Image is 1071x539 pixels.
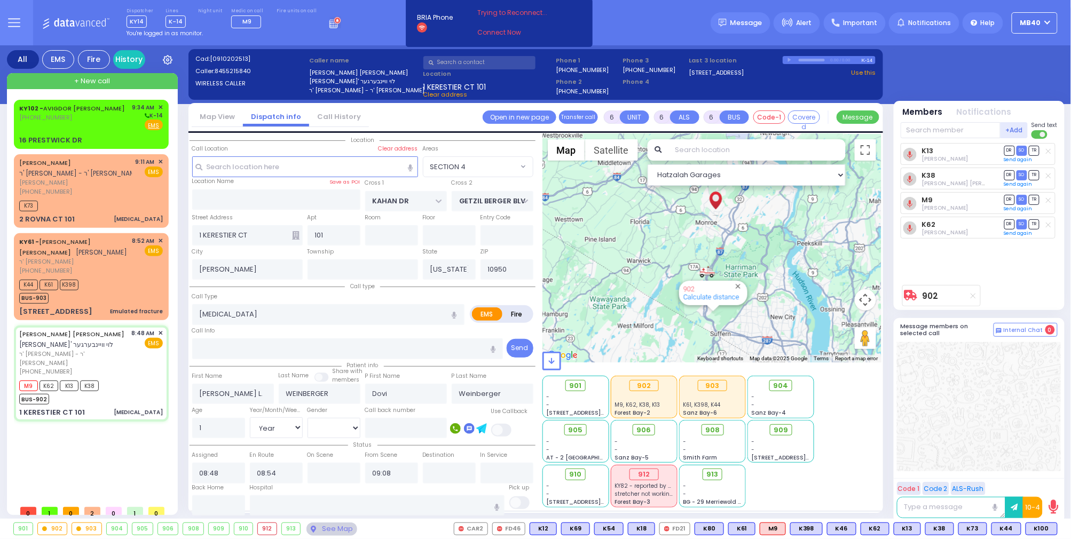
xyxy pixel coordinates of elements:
label: Age [192,406,203,415]
span: SECTION 4 [423,157,518,176]
span: [0910202513] [210,54,250,63]
span: 8:48 AM [132,329,155,337]
label: Floor [423,213,436,222]
button: Internal Chat 0 [994,323,1058,337]
span: K61 [40,280,58,290]
span: SO [1017,146,1027,156]
span: SECTION 4 [423,156,533,177]
span: Sanz Bay-6 [683,409,718,417]
span: [PERSON_NAME] [76,248,128,257]
span: EMS [145,245,163,256]
div: CAR2 [454,522,488,535]
span: - [546,401,549,409]
a: Use this [851,68,876,77]
span: [PHONE_NUMBER] [19,266,72,275]
span: BUS-903 [19,293,49,304]
button: UNIT [620,110,649,124]
label: ר' [PERSON_NAME] - ר' [PERSON_NAME] [309,86,420,95]
a: K13 [922,147,933,155]
span: members [333,376,360,384]
button: Close [733,281,743,291]
span: 906 [637,425,651,435]
div: 2 ROVNA CT 101 [19,214,75,225]
div: 906 [158,523,178,535]
label: Location Name [192,177,234,186]
div: BLS [991,522,1021,535]
div: [MEDICAL_DATA] [114,408,163,416]
label: Lines [166,8,186,14]
span: Phone 1 [556,56,619,65]
div: 913 [282,523,301,535]
div: See map [306,522,357,536]
span: 1 [42,507,58,515]
span: - [752,438,755,446]
span: [PHONE_NUMBER] [19,187,72,196]
img: comment-alt.png [996,328,1002,334]
span: - [683,446,687,454]
span: K62 [40,381,58,391]
label: Last 3 location [689,56,783,65]
label: Location [423,69,553,78]
span: stretcher not working properly [615,490,698,498]
span: 2 [84,507,100,515]
input: Search location here [192,156,418,177]
div: BLS [894,522,921,535]
span: ר' [PERSON_NAME] [19,257,129,266]
span: ר' [PERSON_NAME] - ר' [PERSON_NAME] [19,350,128,367]
span: Emanual Lenorowitz [922,155,968,163]
span: - [546,393,549,401]
span: 1 KERESTIER CT 101 [423,82,486,90]
div: 903 [72,523,101,535]
div: 910 [234,523,253,535]
span: ר' [PERSON_NAME] - ר' [PERSON_NAME] [19,169,141,178]
div: Emulated fracture [110,307,163,315]
a: AVIGDOR [PERSON_NAME] [19,104,125,113]
span: 913 [707,469,719,480]
label: Cross 1 [365,179,384,187]
a: Open in new page [483,110,556,124]
a: [PERSON_NAME] [PERSON_NAME] [19,330,124,338]
div: ARON MATTESYUHI L. WEINBERGER [706,186,725,218]
div: ALS [760,522,786,535]
a: Send again [1004,156,1033,163]
label: First Name [192,372,223,381]
span: [PHONE_NUMBER] [19,367,72,376]
span: - [683,490,687,498]
div: K12 [530,522,557,535]
label: [PERSON_NAME] [PERSON_NAME] [309,68,420,77]
span: ✕ [158,236,163,245]
div: K80 [695,522,724,535]
label: From Scene [365,451,398,459]
span: TR [1029,146,1039,156]
span: Trying to Reconnect... [478,8,562,18]
label: Fire [502,307,532,321]
button: Send [507,339,533,358]
div: BLS [925,522,954,535]
h5: Message members on selected call [901,323,994,337]
label: Hospital [250,483,273,492]
div: 912 [258,523,277,535]
span: - [752,393,755,401]
a: History [113,50,145,69]
div: 16 PRESTWICK DR [19,135,82,146]
div: M9 [760,522,786,535]
label: Township [308,248,334,256]
span: KY102 - [19,104,43,113]
div: 901 [14,523,33,535]
span: Avrohom Mier Muller [922,179,1016,187]
label: Destination [423,451,455,459]
a: [STREET_ADDRESS] [689,68,744,77]
a: Open this area in Google Maps (opens a new window) [545,348,580,362]
a: Dispatch info [243,112,309,122]
span: EMS [145,338,163,348]
span: ✕ [158,329,163,338]
span: 910 [570,469,582,480]
span: 908 [705,425,720,435]
span: Forest Bay-2 [615,409,650,417]
div: 908 [183,523,203,535]
div: FD21 [659,522,690,535]
label: Use Callback [491,407,528,416]
span: K73 [19,201,38,211]
span: SO [1017,170,1027,180]
span: K398 [60,280,78,290]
